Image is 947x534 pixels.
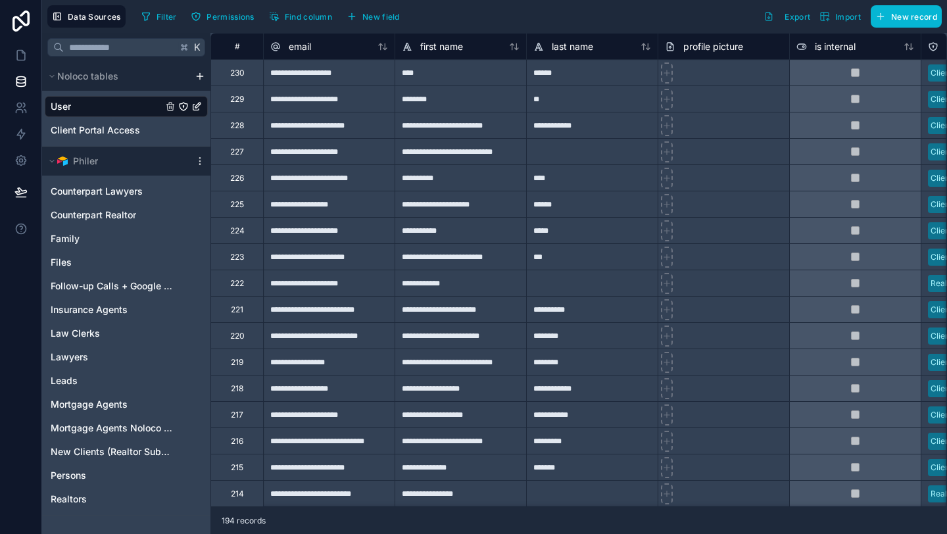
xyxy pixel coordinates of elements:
[230,94,244,105] div: 229
[51,351,88,364] span: Lawyers
[68,12,121,22] span: Data Sources
[45,276,208,297] div: Follow-up Calls + Google Review Request
[815,5,865,28] button: Import
[45,418,208,439] div: Mortgage Agents Noloco Client Form
[231,304,243,315] div: 221
[231,383,243,394] div: 218
[835,12,861,22] span: Import
[230,226,245,236] div: 224
[45,67,189,85] button: Noloco tables
[51,124,140,137] span: Client Portal Access
[45,441,208,462] div: New Clients (Realtor Submissions)
[193,43,202,52] span: K
[45,96,208,117] div: User
[51,469,176,482] a: Persons
[51,398,128,411] span: Mortgage Agents
[157,12,177,22] span: Filter
[51,351,176,364] a: Lawyers
[51,232,176,245] a: Family
[815,40,856,53] span: is internal
[285,12,332,22] span: Find column
[51,422,176,435] a: Mortgage Agents Noloco Client Form
[45,205,208,226] div: Counterpart Realtor
[206,12,254,22] span: Permissions
[891,12,937,22] span: New record
[264,7,337,26] button: Find column
[865,5,942,28] a: New record
[230,278,244,289] div: 222
[73,155,98,168] span: Philer
[51,100,71,113] span: User
[45,299,208,320] div: Insurance Agents
[51,493,176,506] a: Realtors
[45,152,189,170] button: Airtable LogoPhiler
[51,469,86,482] span: Persons
[45,370,208,391] div: Leads
[230,252,244,262] div: 223
[45,120,208,141] div: Client Portal Access
[51,327,176,340] a: Law Clerks
[51,493,87,506] span: Realtors
[51,100,162,113] a: User
[51,445,176,458] a: New Clients (Realtor Submissions)
[51,374,78,387] span: Leads
[230,331,245,341] div: 220
[186,7,258,26] button: Permissions
[871,5,942,28] button: New record
[45,323,208,344] div: Law Clerks
[231,462,243,473] div: 215
[51,185,143,198] span: Counterpart Lawyers
[45,228,208,249] div: Family
[222,516,266,526] span: 194 records
[51,185,176,198] a: Counterpart Lawyers
[186,7,264,26] a: Permissions
[420,40,463,53] span: first name
[45,465,208,486] div: Persons
[45,489,208,510] div: Realtors
[136,7,182,26] button: Filter
[230,173,244,183] div: 226
[51,374,176,387] a: Leads
[51,232,80,245] span: Family
[51,303,176,316] a: Insurance Agents
[289,40,311,53] span: email
[51,256,176,269] a: Files
[51,327,100,340] span: Law Clerks
[47,5,126,28] button: Data Sources
[230,199,244,210] div: 225
[683,40,743,53] span: profile picture
[57,70,118,83] span: Noloco tables
[45,347,208,368] div: Lawyers
[51,279,176,293] a: Follow-up Calls + Google Review Request
[342,7,404,26] button: New field
[51,256,72,269] span: Files
[57,156,68,166] img: Airtable Logo
[231,410,243,420] div: 217
[230,120,244,131] div: 228
[552,40,593,53] span: last name
[759,5,815,28] button: Export
[230,68,245,78] div: 230
[231,357,243,368] div: 219
[362,12,400,22] span: New field
[51,398,176,411] a: Mortgage Agents
[45,252,208,273] div: Files
[51,124,162,137] a: Client Portal Access
[230,147,244,157] div: 227
[45,394,208,415] div: Mortgage Agents
[51,208,136,222] span: Counterpart Realtor
[231,489,244,499] div: 214
[51,208,176,222] a: Counterpart Realtor
[231,436,243,447] div: 216
[785,12,810,22] span: Export
[221,41,253,51] div: #
[45,181,208,202] div: Counterpart Lawyers
[51,303,128,316] span: Insurance Agents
